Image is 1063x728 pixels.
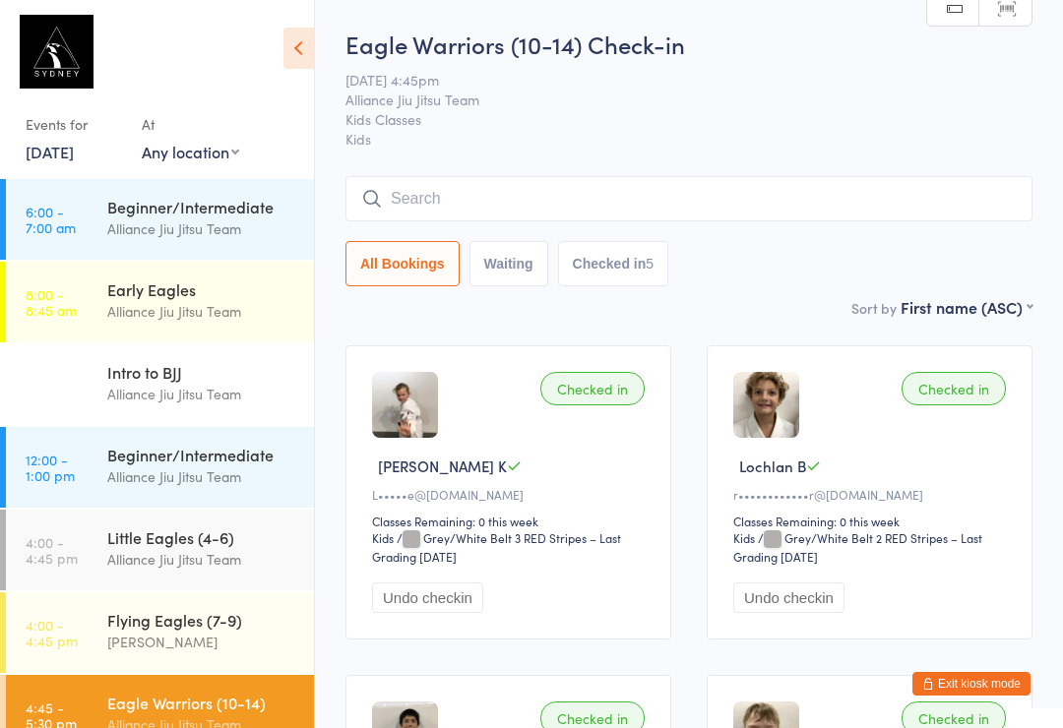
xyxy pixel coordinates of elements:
[345,129,1032,149] span: Kids
[26,141,74,162] a: [DATE]
[372,529,621,565] span: / Grey/White Belt 3 RED Stripes – Last Grading [DATE]
[107,383,297,405] div: Alliance Jiu Jitsu Team
[107,300,297,323] div: Alliance Jiu Jitsu Team
[26,617,78,648] time: 4:00 - 4:45 pm
[345,241,460,286] button: All Bookings
[372,372,438,438] img: image1681883062.png
[26,369,82,400] time: 12:00 - 12:45 pm
[26,452,75,483] time: 12:00 - 1:00 pm
[107,692,297,713] div: Eagle Warriors (10-14)
[902,372,1006,405] div: Checked in
[6,179,314,260] a: 6:00 -7:00 amBeginner/IntermediateAlliance Jiu Jitsu Team
[142,108,239,141] div: At
[6,427,314,508] a: 12:00 -1:00 pmBeginner/IntermediateAlliance Jiu Jitsu Team
[142,141,239,162] div: Any location
[26,534,78,566] time: 4:00 - 4:45 pm
[372,582,483,613] button: Undo checkin
[107,465,297,488] div: Alliance Jiu Jitsu Team
[733,529,982,565] span: / Grey/White Belt 2 RED Stripes – Last Grading [DATE]
[733,529,755,546] div: Kids
[733,582,844,613] button: Undo checkin
[6,592,314,673] a: 4:00 -4:45 pmFlying Eagles (7-9)[PERSON_NAME]
[6,344,314,425] a: 12:00 -12:45 pmIntro to BJJAlliance Jiu Jitsu Team
[733,372,799,438] img: image1715844486.png
[733,486,1012,503] div: r••••••••••••r@[DOMAIN_NAME]
[912,672,1031,696] button: Exit kiosk mode
[851,298,897,318] label: Sort by
[107,609,297,631] div: Flying Eagles (7-9)
[345,90,1002,109] span: Alliance Jiu Jitsu Team
[733,513,1012,529] div: Classes Remaining: 0 this week
[20,15,94,89] img: Alliance Sydney
[646,256,654,272] div: 5
[26,204,76,235] time: 6:00 - 7:00 am
[6,510,314,590] a: 4:00 -4:45 pmLittle Eagles (4-6)Alliance Jiu Jitsu Team
[540,372,645,405] div: Checked in
[26,108,122,141] div: Events for
[26,286,77,318] time: 8:00 - 8:45 am
[372,486,651,503] div: L•••••e@[DOMAIN_NAME]
[345,109,1002,129] span: Kids Classes
[107,217,297,240] div: Alliance Jiu Jitsu Team
[469,241,548,286] button: Waiting
[107,196,297,217] div: Beginner/Intermediate
[558,241,669,286] button: Checked in5
[107,548,297,571] div: Alliance Jiu Jitsu Team
[6,262,314,342] a: 8:00 -8:45 amEarly EaglesAlliance Jiu Jitsu Team
[345,70,1002,90] span: [DATE] 4:45pm
[107,444,297,465] div: Beginner/Intermediate
[372,529,394,546] div: Kids
[107,361,297,383] div: Intro to BJJ
[345,176,1032,221] input: Search
[107,278,297,300] div: Early Eagles
[107,631,297,653] div: [PERSON_NAME]
[107,526,297,548] div: Little Eagles (4-6)
[378,455,507,476] span: [PERSON_NAME] K
[901,296,1032,318] div: First name (ASC)
[372,513,651,529] div: Classes Remaining: 0 this week
[739,455,806,476] span: Lochlan B
[345,28,1032,60] h2: Eagle Warriors (10-14) Check-in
